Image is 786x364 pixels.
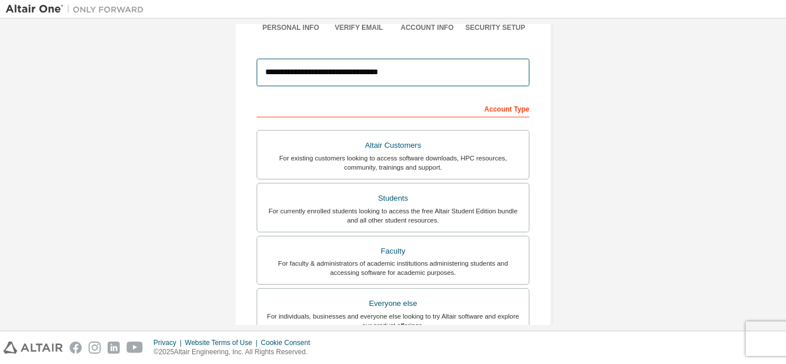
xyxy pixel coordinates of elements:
[108,342,120,354] img: linkedin.svg
[264,243,522,259] div: Faculty
[3,342,63,354] img: altair_logo.svg
[264,206,522,225] div: For currently enrolled students looking to access the free Altair Student Edition bundle and all ...
[261,338,316,347] div: Cookie Consent
[154,338,185,347] div: Privacy
[264,154,522,172] div: For existing customers looking to access software downloads, HPC resources, community, trainings ...
[325,23,394,32] div: Verify Email
[257,99,529,117] div: Account Type
[70,342,82,354] img: facebook.svg
[185,338,261,347] div: Website Terms of Use
[127,342,143,354] img: youtube.svg
[6,3,150,15] img: Altair One
[89,342,101,354] img: instagram.svg
[461,23,530,32] div: Security Setup
[264,259,522,277] div: For faculty & administrators of academic institutions administering students and accessing softwa...
[264,312,522,330] div: For individuals, businesses and everyone else looking to try Altair software and explore our prod...
[393,23,461,32] div: Account Info
[264,296,522,312] div: Everyone else
[257,23,325,32] div: Personal Info
[264,137,522,154] div: Altair Customers
[154,347,317,357] p: © 2025 Altair Engineering, Inc. All Rights Reserved.
[264,190,522,206] div: Students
